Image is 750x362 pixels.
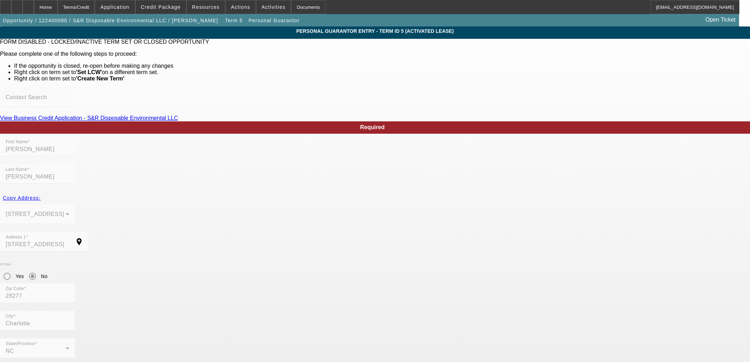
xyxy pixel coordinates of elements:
[226,0,256,14] button: Actions
[262,4,286,10] span: Activities
[3,18,218,23] span: Opportunity / 122400080 / S&R Disposable Environmental LLC / [PERSON_NAME]
[6,94,47,100] mat-label: Contact Search
[192,4,220,10] span: Resources
[6,235,26,240] mat-label: Address 1
[76,69,102,75] b: 'Set LCW'
[14,69,750,76] li: Right click on term set to on a different term set.
[76,76,124,82] b: 'Create New Term'
[71,237,88,246] mat-icon: add_location
[95,0,135,14] button: Application
[225,18,243,23] span: Term 5
[136,0,186,14] button: Credit Package
[6,342,35,346] mat-label: State/Province
[141,4,181,10] span: Credit Package
[14,63,750,69] li: If the opportunity is closed, re-open before making any changes
[187,0,225,14] button: Resources
[231,4,250,10] span: Actions
[249,18,300,23] span: Personal Guarantor
[100,4,129,10] span: Application
[5,28,745,34] span: Personal Guarantor Entry - Term ID 5 (Activated Lease)
[360,124,385,130] span: Required
[256,0,291,14] button: Activities
[6,140,28,144] mat-label: First Name
[703,14,738,26] a: Open Ticket
[14,76,750,82] li: Right click on term set to
[6,314,13,319] mat-label: City
[247,14,302,27] button: Personal Guarantor
[6,167,27,172] mat-label: Last Name
[6,286,24,291] mat-label: Zip Code
[222,14,245,27] button: Term 5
